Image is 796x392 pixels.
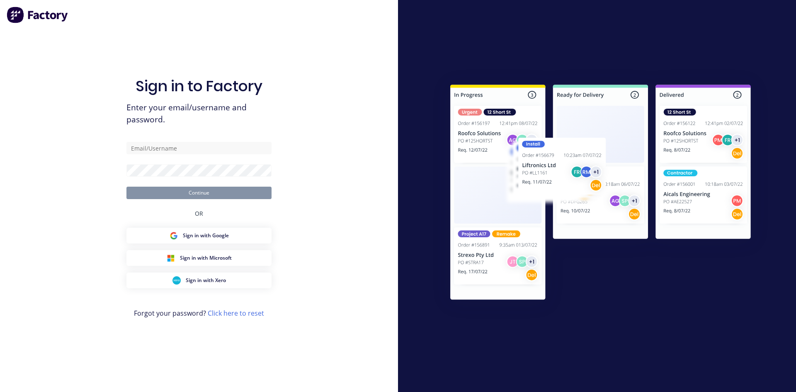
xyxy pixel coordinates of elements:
img: Sign in [432,68,769,319]
img: Google Sign in [170,231,178,240]
span: Sign in with Google [183,232,229,239]
h1: Sign in to Factory [136,77,262,95]
button: Xero Sign inSign in with Xero [126,273,272,288]
span: Forgot your password? [134,308,264,318]
input: Email/Username [126,142,272,154]
img: Microsoft Sign in [167,254,175,262]
button: Microsoft Sign inSign in with Microsoft [126,250,272,266]
button: Continue [126,187,272,199]
button: Google Sign inSign in with Google [126,228,272,243]
div: OR [195,199,203,228]
img: Xero Sign in [172,276,181,285]
span: Enter your email/username and password. [126,102,272,126]
span: Sign in with Microsoft [180,254,232,262]
a: Click here to reset [208,309,264,318]
span: Sign in with Xero [186,277,226,284]
img: Factory [7,7,69,23]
